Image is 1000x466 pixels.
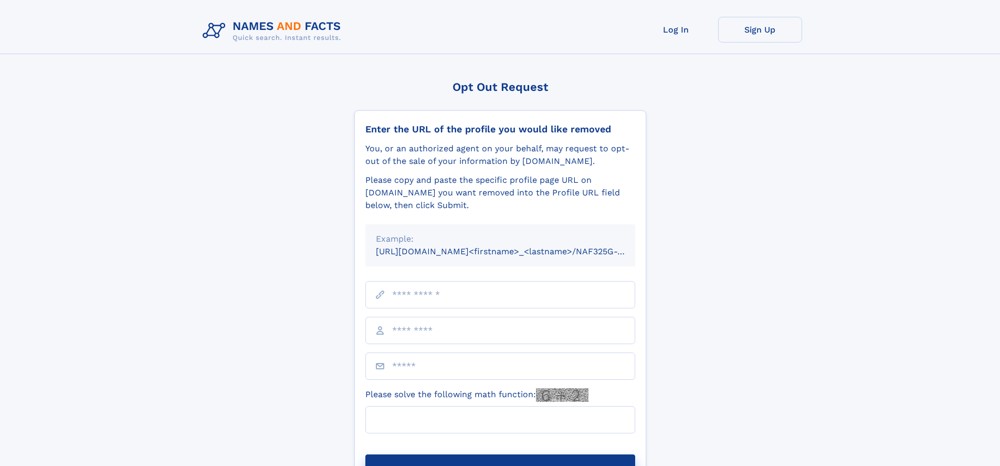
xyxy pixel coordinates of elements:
[198,17,350,45] img: Logo Names and Facts
[365,388,588,402] label: Please solve the following math function:
[365,142,635,168] div: You, or an authorized agent on your behalf, may request to opt-out of the sale of your informatio...
[718,17,802,43] a: Sign Up
[376,233,625,245] div: Example:
[634,17,718,43] a: Log In
[365,174,635,212] div: Please copy and paste the specific profile page URL on [DOMAIN_NAME] you want removed into the Pr...
[354,80,646,94] div: Opt Out Request
[376,246,655,256] small: [URL][DOMAIN_NAME]<firstname>_<lastname>/NAF325G-xxxxxxxx
[365,123,635,135] div: Enter the URL of the profile you would like removed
